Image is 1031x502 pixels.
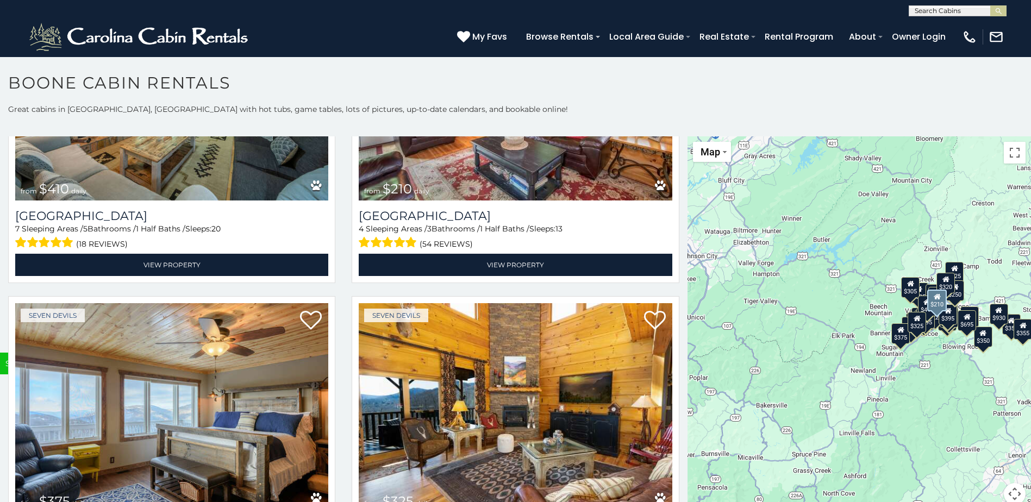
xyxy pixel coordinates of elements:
a: View Property [359,254,672,276]
span: 3 [427,224,432,234]
div: $395 [939,304,957,325]
a: About [843,27,882,46]
span: 1 Half Baths / [480,224,529,234]
div: $375 [891,323,910,344]
a: Rental Program [759,27,839,46]
span: (18 reviews) [76,237,128,251]
a: Add to favorites [644,310,666,332]
a: Owner Login [886,27,951,46]
a: [GEOGRAPHIC_DATA] [15,209,328,223]
span: 5 [83,224,88,234]
a: Seven Devils [364,309,428,322]
h3: Willow Valley View [359,209,672,223]
div: $525 [945,262,964,283]
span: 1 Half Baths / [136,224,185,234]
div: $695 [958,310,976,331]
span: (54 reviews) [420,237,473,251]
a: [GEOGRAPHIC_DATA] [359,209,672,223]
a: Browse Rentals [521,27,599,46]
button: Toggle fullscreen view [1004,142,1026,164]
div: $395 [916,308,935,329]
span: 13 [555,224,563,234]
div: $320 [936,273,955,293]
div: Sleeping Areas / Bathrooms / Sleeps: [359,223,672,251]
span: $210 [383,181,412,197]
div: $305 [901,277,920,298]
div: $210 [927,290,947,311]
span: 7 [15,224,20,234]
span: Map [701,146,720,158]
div: $250 [946,280,964,301]
span: My Favs [472,30,507,43]
a: View Property [15,254,328,276]
div: $355 [1002,314,1021,335]
a: Real Estate [694,27,754,46]
span: 20 [211,224,221,234]
img: White-1-2.png [27,21,253,53]
div: $325 [908,312,926,332]
a: Add to favorites [300,310,322,332]
div: $930 [990,304,1008,324]
div: $380 [960,306,979,327]
div: $350 [974,327,992,347]
button: Change map style [693,142,731,162]
a: Local Area Guide [604,27,689,46]
span: $410 [39,181,69,197]
div: Sleeping Areas / Bathrooms / Sleeps: [15,223,328,251]
img: phone-regular-white.png [962,29,977,45]
span: 4 [359,224,364,234]
img: mail-regular-white.png [989,29,1004,45]
a: Seven Devils [21,309,85,322]
h3: Mountainside Lodge [15,209,328,223]
span: daily [71,187,86,195]
div: $410 [918,296,936,316]
a: My Favs [457,30,510,44]
span: from [364,187,380,195]
span: daily [414,187,429,195]
span: from [21,187,37,195]
div: $565 [926,284,944,305]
